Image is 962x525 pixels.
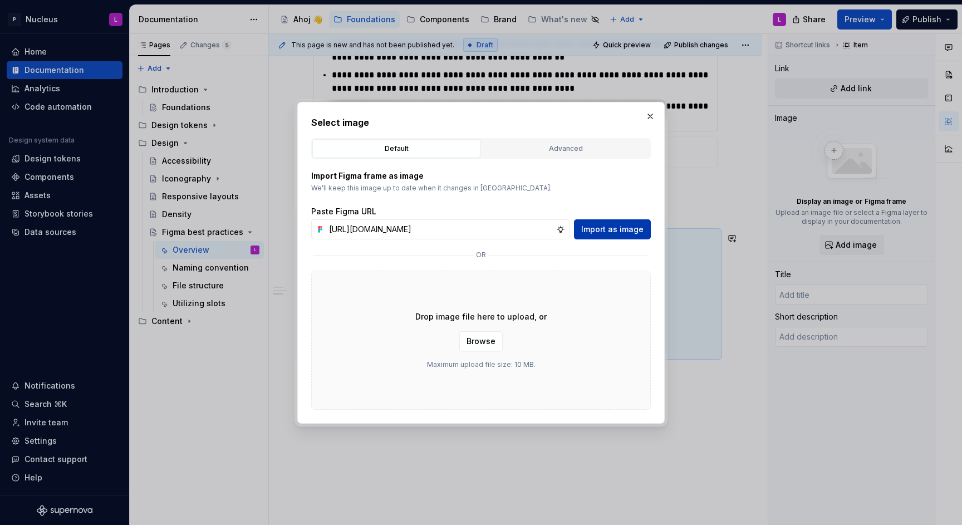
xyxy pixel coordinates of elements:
p: Import Figma frame as image [311,170,651,181]
label: Paste Figma URL [311,206,376,217]
button: Import as image [574,219,651,239]
p: or [476,251,486,259]
div: Advanced [485,143,646,154]
button: Browse [459,331,503,351]
input: https://figma.com/file... [325,219,556,239]
p: Drop image file here to upload, or [415,311,547,322]
span: Import as image [581,224,644,235]
p: Maximum upload file size: 10 MB. [427,360,536,369]
div: Default [316,143,477,154]
p: We’ll keep this image up to date when it changes in [GEOGRAPHIC_DATA]. [311,184,651,193]
h2: Select image [311,116,651,129]
span: Browse [467,336,495,347]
